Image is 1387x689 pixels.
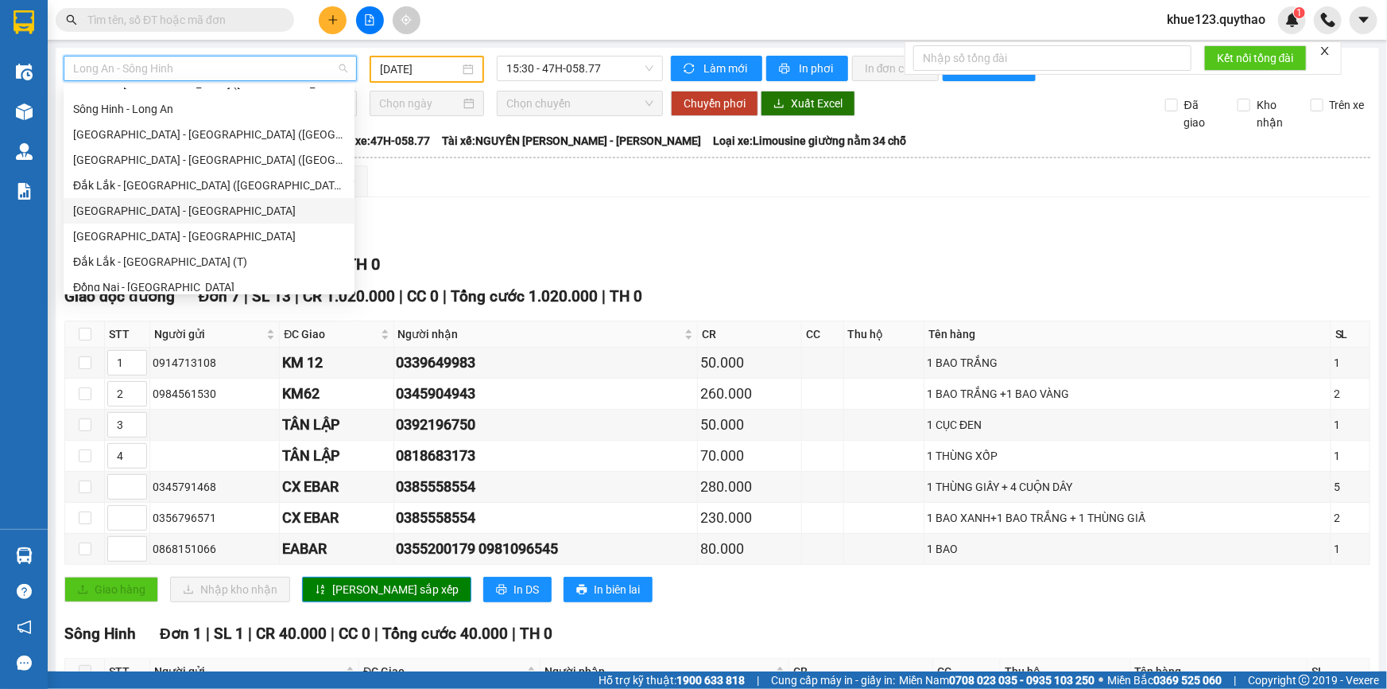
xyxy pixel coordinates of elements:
[16,143,33,160] img: warehouse-icon
[374,625,378,643] span: |
[17,620,32,635] span: notification
[17,584,32,599] span: question-circle
[256,625,327,643] span: CR 40.000
[684,63,697,76] span: sync
[282,383,390,405] div: KM62
[1323,96,1371,114] span: Trên xe
[154,325,263,343] span: Người gửi
[397,507,695,529] div: 0385558554
[64,198,354,224] div: Tây Ninh - Đắk Lắk
[16,64,33,80] img: warehouse-icon
[340,132,430,150] span: Số xe: 47H-058.77
[73,177,345,194] div: Đắk Lắk - [GEOGRAPHIC_DATA] ([GEOGRAPHIC_DATA])
[66,14,77,25] span: search
[64,577,158,602] button: uploadGiao hàng
[64,96,354,122] div: Sông Hinh - Long An
[1350,6,1377,34] button: caret-down
[949,674,1094,687] strong: 0708 023 035 - 0935 103 250
[771,671,895,689] span: Cung cấp máy in - giấy in:
[1357,13,1371,27] span: caret-down
[397,414,695,436] div: 0392196750
[1308,659,1370,685] th: SL
[364,14,375,25] span: file-add
[1334,385,1367,403] div: 2
[927,447,1328,465] div: 1 THÙNG XỐP
[1334,478,1367,496] div: 5
[1321,13,1335,27] img: phone-icon
[397,538,695,560] div: 0355200179 0981096545
[64,147,354,173] div: Sài Gòn - Đắk Lắk (BXMT - BXMĐ cũ)
[282,538,390,560] div: EABAR
[393,6,420,34] button: aim
[700,445,799,467] div: 70.000
[73,278,345,296] div: Đồng Nai - [GEOGRAPHIC_DATA]
[700,383,799,405] div: 260.000
[401,14,412,25] span: aim
[160,625,202,643] span: Đơn 1
[153,509,277,527] div: 0356796571
[451,287,598,306] span: Tổng cước 1.020.000
[761,91,855,116] button: downloadXuất Excel
[284,325,377,343] span: ĐC Giao
[610,287,642,306] span: TH 0
[791,95,843,112] span: Xuất Excel
[757,671,759,689] span: |
[244,287,248,306] span: |
[332,581,459,598] span: [PERSON_NAME] sắp xếp
[700,538,799,560] div: 80.000
[506,91,653,115] span: Chọn chuyến
[64,249,354,274] div: Đắk Lắk - Sài Gòn (T)
[363,663,524,680] span: ĐC Giao
[520,625,552,643] span: TH 0
[105,321,150,348] th: STT
[282,476,390,498] div: CX EBAR
[73,151,345,169] div: [GEOGRAPHIC_DATA] - [GEOGRAPHIC_DATA] ([GEOGRAPHIC_DATA] - [GEOGRAPHIC_DATA] cũ)
[319,6,347,34] button: plus
[713,132,906,150] span: Loại xe: Limousine giường nằm 34 chỗ
[73,100,345,118] div: Sông Hinh - Long An
[199,287,241,306] span: Đơn 7
[700,352,799,374] div: 50.000
[700,414,799,436] div: 50.000
[700,476,799,498] div: 280.000
[206,625,210,643] span: |
[407,287,439,306] span: CC 0
[676,674,745,687] strong: 1900 633 818
[347,255,380,274] span: TH 0
[398,325,682,343] span: Người nhận
[105,659,150,685] th: STT
[16,103,33,120] img: warehouse-icon
[576,584,587,597] span: printer
[513,581,539,598] span: In DS
[924,321,1331,348] th: Tên hàng
[153,540,277,558] div: 0868151066
[1334,540,1367,558] div: 1
[1154,10,1278,29] span: khue123.quythao
[1334,447,1367,465] div: 1
[1217,49,1294,67] span: Kết nối tổng đài
[73,56,347,80] span: Long An - Sông Hinh
[443,287,447,306] span: |
[1178,96,1226,131] span: Đã giao
[852,56,939,81] button: In đơn chọn
[380,60,459,78] input: 11/08/2025
[927,478,1328,496] div: 1 THÙNG GIẤY + 4 CUỘN DÂY
[282,352,390,374] div: KM 12
[602,287,606,306] span: |
[1334,509,1367,527] div: 2
[512,625,516,643] span: |
[1334,416,1367,434] div: 1
[1153,674,1222,687] strong: 0369 525 060
[73,202,345,220] div: [GEOGRAPHIC_DATA] - [GEOGRAPHIC_DATA]
[671,91,758,116] button: Chuyển phơi
[153,478,277,496] div: 0345791468
[913,45,1191,71] input: Nhập số tổng đài
[506,56,653,80] span: 15:30 - 47H-058.77
[1285,13,1300,27] img: icon-new-feature
[1319,45,1331,56] span: close
[1204,45,1307,71] button: Kết nối tổng đài
[153,354,277,372] div: 0914713108
[1001,659,1131,685] th: Thu hộ
[1234,671,1236,689] span: |
[315,584,326,597] span: sort-ascending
